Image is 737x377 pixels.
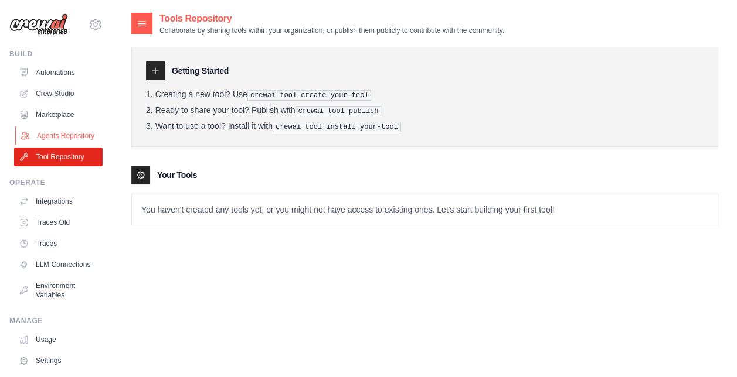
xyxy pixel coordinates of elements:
a: Traces [14,234,103,253]
pre: crewai tool publish [296,106,382,116]
a: Settings [14,351,103,370]
p: You haven't created any tools yet, or you might not have access to existing ones. Let's start bui... [132,194,718,225]
a: Marketplace [14,105,103,124]
a: LLM Connections [14,255,103,274]
a: Tool Repository [14,148,103,166]
a: Agents Repository [15,126,104,145]
img: Logo [9,13,68,36]
a: Integrations [14,192,103,211]
p: Collaborate by sharing tools within your organization, or publish them publicly to contribute wit... [159,26,504,35]
li: Creating a new tool? Use [146,90,704,101]
li: Ready to share your tool? Publish with [146,105,704,116]
a: Automations [14,63,103,82]
pre: crewai tool install your-tool [273,122,401,132]
a: Usage [14,330,103,349]
a: Crew Studio [14,84,103,103]
a: Traces Old [14,213,103,232]
div: Manage [9,316,103,325]
h2: Tools Repository [159,12,504,26]
h3: Getting Started [172,65,229,77]
pre: crewai tool create your-tool [247,90,372,101]
h3: Your Tools [157,169,197,181]
div: Operate [9,178,103,187]
div: Build [9,49,103,59]
li: Want to use a tool? Install it with [146,121,704,132]
a: Environment Variables [14,276,103,304]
